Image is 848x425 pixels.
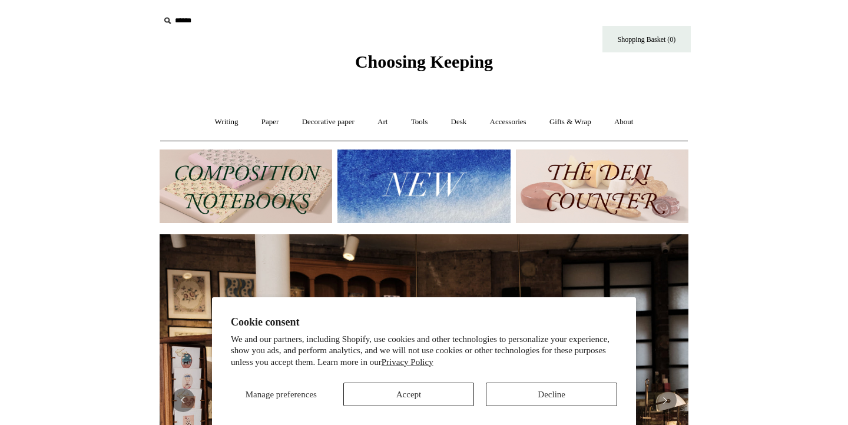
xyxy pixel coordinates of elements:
[539,107,602,138] a: Gifts & Wrap
[355,61,493,69] a: Choosing Keeping
[337,150,510,223] img: New.jpg__PID:f73bdf93-380a-4a35-bcfe-7823039498e1
[486,383,617,406] button: Decline
[343,383,475,406] button: Accept
[204,107,249,138] a: Writing
[653,389,677,412] button: Next
[440,107,478,138] a: Desk
[231,316,617,328] h2: Cookie consent
[231,383,332,406] button: Manage preferences
[231,334,617,368] p: We and our partners, including Shopify, use cookies and other technologies to personalize your ex...
[251,107,290,138] a: Paper
[246,390,317,399] span: Manage preferences
[602,26,691,52] a: Shopping Basket (0)
[479,107,537,138] a: Accessories
[171,389,195,412] button: Previous
[367,107,398,138] a: Art
[355,52,493,71] span: Choosing Keeping
[382,357,433,367] a: Privacy Policy
[604,107,644,138] a: About
[516,150,688,223] img: The Deli Counter
[160,150,332,223] img: 202302 Composition ledgers.jpg__PID:69722ee6-fa44-49dd-a067-31375e5d54ec
[400,107,439,138] a: Tools
[291,107,365,138] a: Decorative paper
